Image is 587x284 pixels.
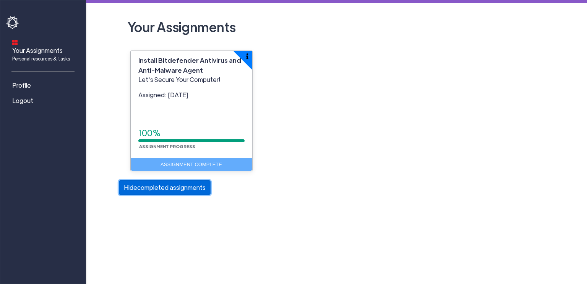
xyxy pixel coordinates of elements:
img: dashboard-icon.svg [12,40,18,45]
span: Your Assignments [12,46,70,62]
p: Assigned: [DATE] [138,90,245,100]
img: info-icon.svg [246,53,248,59]
small: Assignment Progress [138,144,196,149]
div: 100% [138,127,245,139]
span: Personal resources & tasks [12,55,70,62]
span: Logout [12,96,33,105]
a: Logout [6,93,83,108]
a: Profile [6,78,83,93]
p: Let's Secure Your Computer! [138,75,245,84]
h2: Your Assignments [125,15,549,38]
span: Profile [12,81,31,90]
img: havoc-shield-logo-white.png [6,16,20,29]
a: Your AssignmentsPersonal resources & tasks [6,35,83,65]
span: Install Bitdefender Antivirus and Anti-Malware Agent [138,56,241,74]
button: Hidecompleted assignments [119,180,211,195]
